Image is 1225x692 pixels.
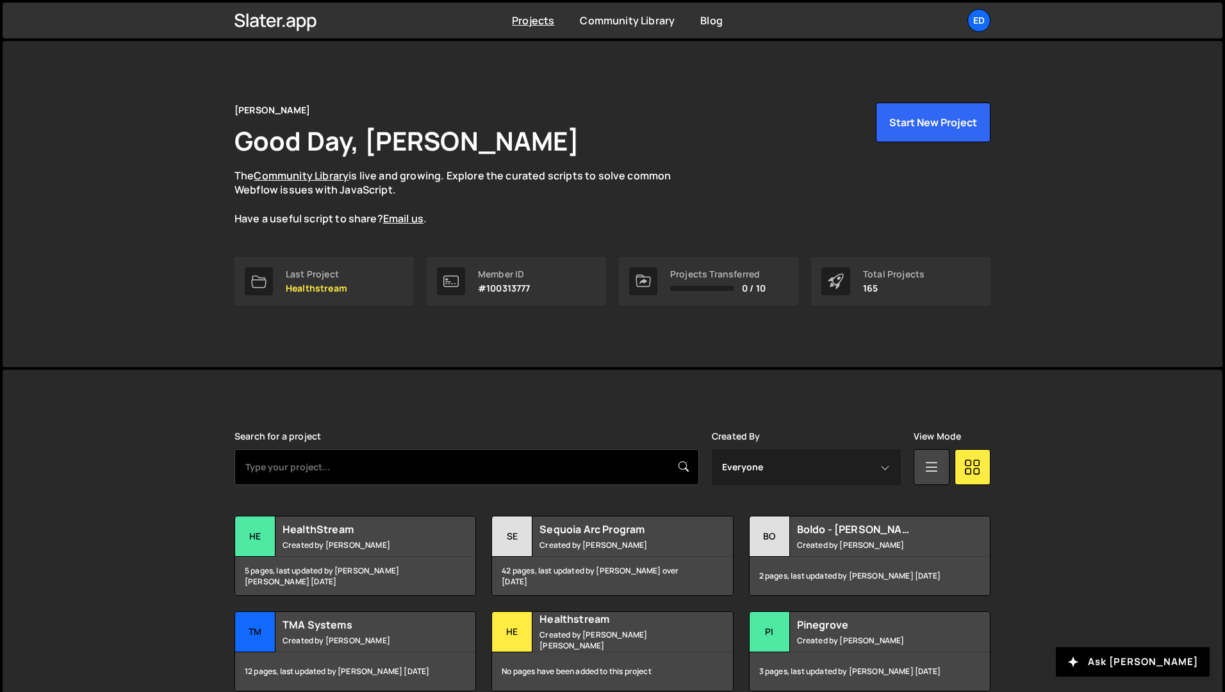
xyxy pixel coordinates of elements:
small: Created by [PERSON_NAME] [797,635,951,646]
div: TM [235,612,275,652]
div: [PERSON_NAME] [234,103,310,118]
a: Blog [700,13,723,28]
input: Type your project... [234,449,699,485]
a: Projects [512,13,554,28]
small: Created by [PERSON_NAME] [797,540,951,550]
div: 2 pages, last updated by [PERSON_NAME] [DATE] [750,557,990,595]
small: Created by [PERSON_NAME] [283,635,437,646]
a: He HealthStream Created by [PERSON_NAME] 5 pages, last updated by [PERSON_NAME] [PERSON_NAME] [DATE] [234,516,476,596]
a: Last Project Healthstream [234,257,414,306]
div: Se [492,516,532,557]
button: Start New Project [876,103,991,142]
h2: Boldo - [PERSON_NAME] Example [797,522,951,536]
label: Created By [712,431,760,441]
h2: Healthstream [539,612,694,626]
a: He Healthstream Created by [PERSON_NAME] [PERSON_NAME] No pages have been added to this project [491,611,733,691]
div: 42 pages, last updated by [PERSON_NAME] over [DATE] [492,557,732,595]
button: Ask [PERSON_NAME] [1056,647,1210,677]
a: Email us [383,211,423,226]
p: #100313777 [478,283,530,293]
h2: Pinegrove [797,618,951,632]
a: Community Library [580,13,675,28]
div: Member ID [478,269,530,279]
div: Bo [750,516,790,557]
span: 0 / 10 [742,283,766,293]
div: 5 pages, last updated by [PERSON_NAME] [PERSON_NAME] [DATE] [235,557,475,595]
div: He [235,516,275,557]
small: Created by [PERSON_NAME] [PERSON_NAME] [539,629,694,651]
a: TM TMA Systems Created by [PERSON_NAME] 12 pages, last updated by [PERSON_NAME] [DATE] [234,611,476,691]
label: Search for a project [234,431,321,441]
div: No pages have been added to this project [492,652,732,691]
div: Projects Transferred [670,269,766,279]
a: Community Library [254,169,349,183]
p: The is live and growing. Explore the curated scripts to solve common Webflow issues with JavaScri... [234,169,696,226]
div: 12 pages, last updated by [PERSON_NAME] [DATE] [235,652,475,691]
h1: Good Day, [PERSON_NAME] [234,123,579,158]
a: Bo Boldo - [PERSON_NAME] Example Created by [PERSON_NAME] 2 pages, last updated by [PERSON_NAME] ... [749,516,991,596]
a: Ed [967,9,991,32]
div: Total Projects [863,269,925,279]
small: Created by [PERSON_NAME] [539,540,694,550]
label: View Mode [914,431,961,441]
small: Created by [PERSON_NAME] [283,540,437,550]
h2: TMA Systems [283,618,437,632]
a: Se Sequoia Arc Program Created by [PERSON_NAME] 42 pages, last updated by [PERSON_NAME] over [DATE] [491,516,733,596]
a: Pi Pinegrove Created by [PERSON_NAME] 3 pages, last updated by [PERSON_NAME] [DATE] [749,611,991,691]
div: Last Project [286,269,347,279]
h2: Sequoia Arc Program [539,522,694,536]
p: Healthstream [286,283,347,293]
div: 3 pages, last updated by [PERSON_NAME] [DATE] [750,652,990,691]
div: He [492,612,532,652]
p: 165 [863,283,925,293]
div: Pi [750,612,790,652]
h2: HealthStream [283,522,437,536]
